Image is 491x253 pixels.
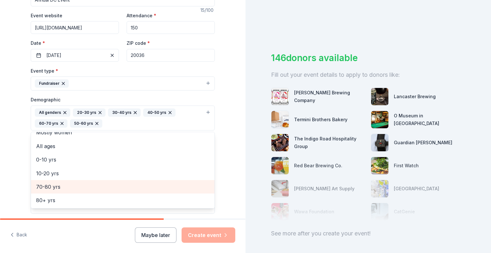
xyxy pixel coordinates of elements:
[70,119,102,128] div: 50-60 yrs
[36,183,209,191] span: 70-80 yrs
[36,169,209,178] span: 10-20 yrs
[35,119,67,128] div: 60-70 yrs
[73,108,105,117] div: 20-30 yrs
[36,196,209,204] span: 80+ yrs
[36,142,209,150] span: All ages
[143,108,175,117] div: 40-50 yrs
[35,108,70,117] div: All genders
[108,108,141,117] div: 30-40 yrs
[31,106,215,130] button: All genders20-30 yrs30-40 yrs40-50 yrs60-70 yrs50-60 yrs
[36,155,209,164] span: 0-10 yrs
[36,128,209,137] span: Mostly women
[31,132,215,209] div: All genders20-30 yrs30-40 yrs40-50 yrs60-70 yrs50-60 yrs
